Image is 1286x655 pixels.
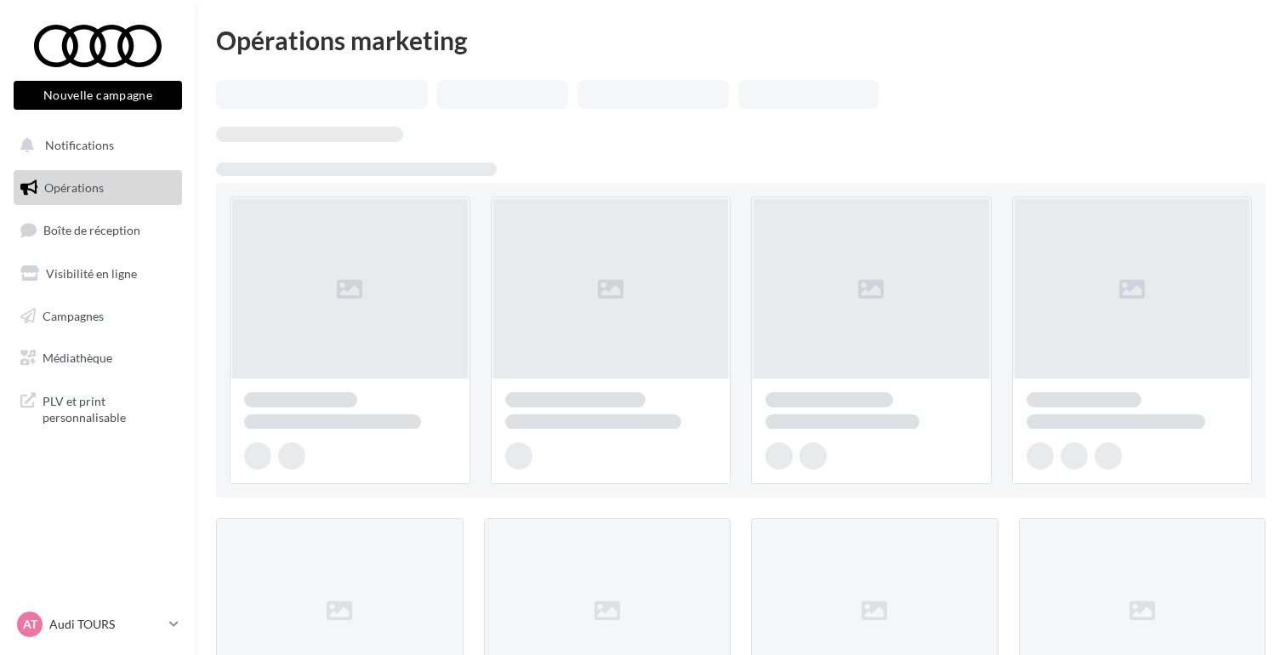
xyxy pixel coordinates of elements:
[10,383,185,433] a: PLV et print personnalisable
[46,266,137,281] span: Visibilité en ligne
[14,81,182,110] button: Nouvelle campagne
[14,608,182,641] a: AT Audi TOURS
[216,27,1266,53] div: Opérations marketing
[43,308,104,322] span: Campagnes
[43,390,175,426] span: PLV et print personnalisable
[43,350,112,365] span: Médiathèque
[49,616,162,633] p: Audi TOURS
[10,128,179,163] button: Notifications
[44,180,104,195] span: Opérations
[45,138,114,152] span: Notifications
[10,340,185,376] a: Médiathèque
[43,223,140,237] span: Boîte de réception
[10,212,185,248] a: Boîte de réception
[10,170,185,206] a: Opérations
[23,616,37,633] span: AT
[10,256,185,292] a: Visibilité en ligne
[10,299,185,334] a: Campagnes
